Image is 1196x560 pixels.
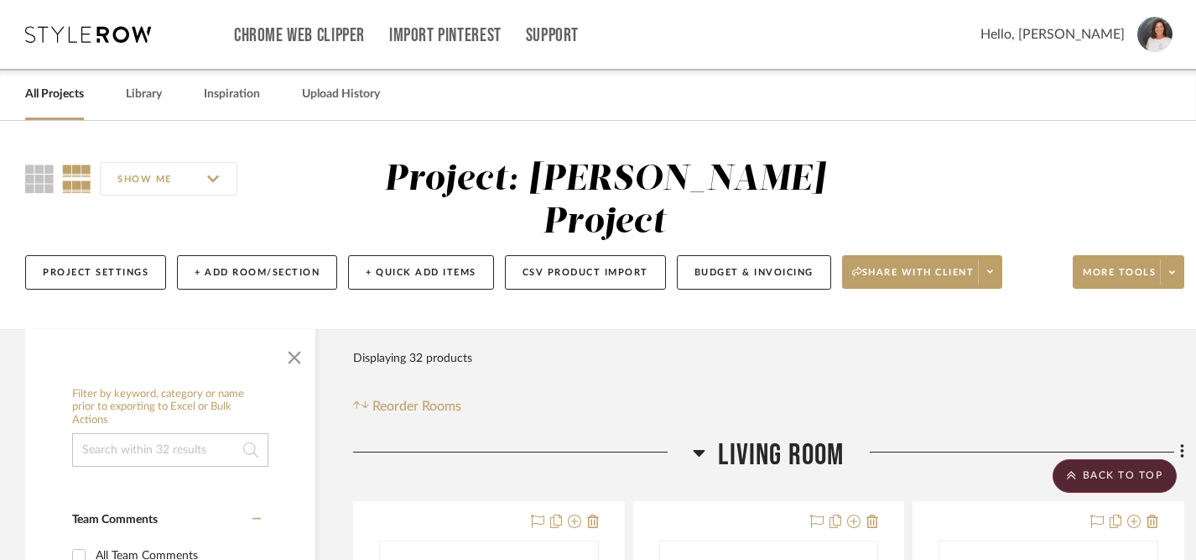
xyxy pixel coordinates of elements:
button: More tools [1073,255,1184,289]
img: avatar [1137,17,1173,52]
span: Reorder Rooms [372,396,461,416]
a: Library [126,83,162,106]
button: Reorder Rooms [353,396,461,416]
button: Close [278,338,311,371]
span: More tools [1083,266,1156,291]
span: Share with client [852,266,975,291]
a: Import Pinterest [389,29,502,43]
button: Budget & Invoicing [677,255,831,290]
a: Chrome Web Clipper [234,29,365,43]
div: Displaying 32 products [353,342,472,375]
button: + Add Room/Section [177,255,337,290]
a: Upload History [302,83,380,106]
button: + Quick Add Items [348,255,494,290]
button: Project Settings [25,255,166,290]
span: Living Room [718,437,844,474]
span: Team Comments [72,514,158,526]
span: Hello, [PERSON_NAME] [980,24,1125,44]
a: Inspiration [204,83,260,106]
button: CSV Product Import [505,255,666,290]
a: Support [526,29,579,43]
input: Search within 32 results [72,433,268,467]
a: All Projects [25,83,84,106]
h6: Filter by keyword, category or name prior to exporting to Excel or Bulk Actions [72,388,268,427]
button: Share with client [842,255,1003,289]
scroll-to-top-button: BACK TO TOP [1053,459,1177,493]
div: Project: [PERSON_NAME] Project [384,162,825,240]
